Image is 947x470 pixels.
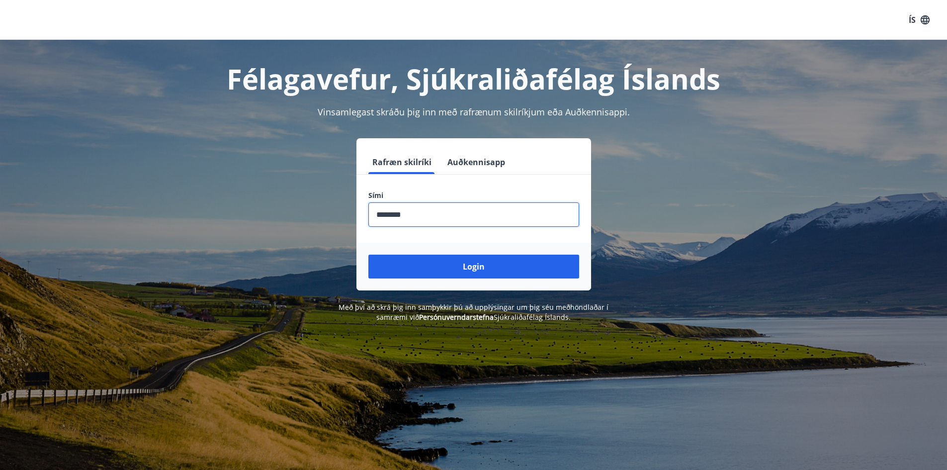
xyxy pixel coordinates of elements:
[368,255,579,279] button: Login
[419,312,494,322] a: Persónuverndarstefna
[318,106,630,118] span: Vinsamlegast skráðu þig inn með rafrænum skilríkjum eða Auðkennisappi.
[128,60,820,97] h1: Félagavefur, Sjúkraliðafélag Íslands
[443,150,509,174] button: Auðkennisapp
[903,11,935,29] button: ÍS
[368,190,579,200] label: Sími
[368,150,435,174] button: Rafræn skilríki
[339,302,608,322] span: Með því að skrá þig inn samþykkir þú að upplýsingar um þig séu meðhöndlaðar í samræmi við Sjúkral...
